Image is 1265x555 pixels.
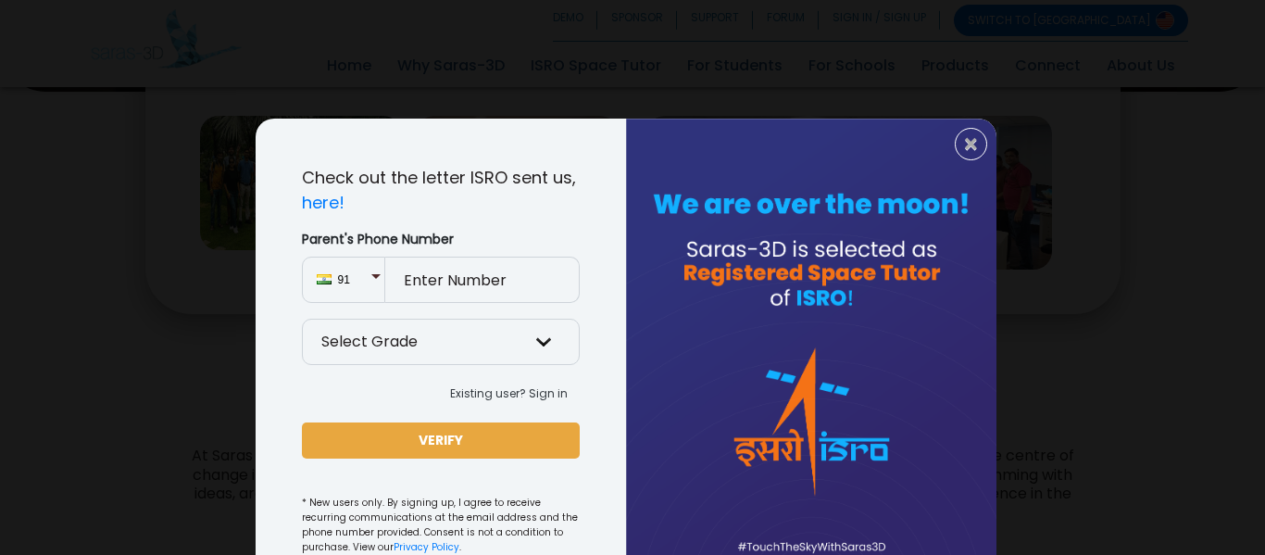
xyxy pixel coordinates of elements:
[302,191,344,214] a: here!
[302,165,580,215] p: Check out the letter ISRO sent us,
[394,540,459,554] a: Privacy Policy
[338,271,370,288] span: 91
[385,257,580,303] input: Enter Number
[302,423,580,459] button: VERIFY
[302,496,580,555] small: * New users only. By signing up, I agree to receive recurring communications at the email address...
[955,128,987,160] button: Close
[963,132,979,157] span: ×
[438,380,580,408] button: Existing user? Sign in
[302,230,580,249] label: Parent's Phone Number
